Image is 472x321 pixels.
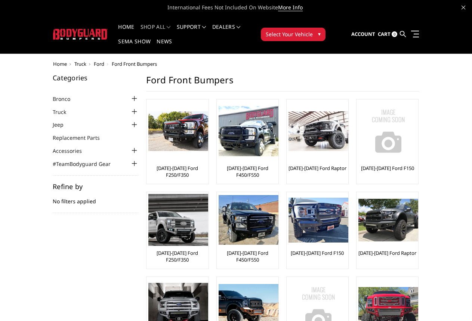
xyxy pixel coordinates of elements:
a: Home [118,24,134,39]
span: Select Your Vehicle [266,30,313,38]
a: Bronco [53,95,80,103]
h5: Refine by [53,183,139,190]
a: [DATE]-[DATE] Ford F150 [291,250,344,256]
a: [DATE]-[DATE] Ford Raptor [289,165,346,172]
a: Accessories [53,147,91,155]
a: shop all [141,24,171,39]
a: SEMA Show [118,39,151,53]
a: Jeep [53,121,73,129]
a: Replacement Parts [53,134,109,142]
a: [DATE]-[DATE] Ford F450/F550 [219,250,277,263]
span: Cart [378,31,391,37]
a: Cart 0 [378,24,397,44]
img: No Image [358,101,418,161]
span: Ford Front Bumpers [112,61,157,67]
a: More Info [278,4,303,11]
a: [DATE]-[DATE] Ford F250/F350 [148,250,206,263]
span: 0 [392,31,397,37]
a: [DATE]-[DATE] Ford F150 [361,165,414,172]
a: Support [177,24,206,39]
div: No filters applied [53,183,139,213]
h1: Ford Front Bumpers [146,74,419,92]
img: BODYGUARD BUMPERS [53,29,108,40]
a: [DATE]-[DATE] Ford F450/F550 [219,165,277,178]
a: Ford [94,61,104,67]
a: Home [53,61,67,67]
a: Truck [74,61,86,67]
a: [DATE]-[DATE] Ford Raptor [358,250,416,256]
a: Truck [53,108,75,116]
a: Account [351,24,375,44]
a: [DATE]-[DATE] Ford F250/F350 [148,165,206,178]
a: No Image [358,101,416,161]
a: Dealers [212,24,241,39]
span: ▾ [318,30,321,38]
a: #TeamBodyguard Gear [53,160,120,168]
a: News [157,39,172,53]
span: Account [351,31,375,37]
button: Select Your Vehicle [261,28,326,41]
h5: Categories [53,74,139,81]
